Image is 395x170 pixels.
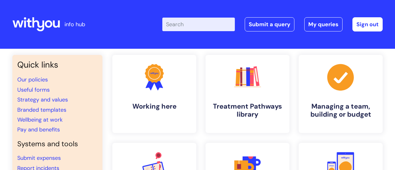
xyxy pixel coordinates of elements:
a: Pay and benefits [17,126,60,133]
h4: Working here [117,102,191,110]
div: | - [162,17,383,31]
a: Strategy and values [17,96,68,103]
input: Search [162,18,235,31]
a: Branded templates [17,106,66,114]
h3: Quick links [17,60,98,70]
a: Submit expenses [17,154,61,162]
p: info hub [64,19,85,29]
h4: Systems and tools [17,140,98,148]
a: Wellbeing at work [17,116,63,123]
a: Managing a team, building or budget [299,55,383,133]
a: Useful forms [17,86,50,93]
a: Treatment Pathways library [206,55,289,133]
a: Sign out [352,17,383,31]
h4: Treatment Pathways library [210,102,285,119]
a: Our policies [17,76,48,83]
a: My queries [304,17,343,31]
a: Submit a query [245,17,294,31]
h4: Managing a team, building or budget [304,102,378,119]
a: Working here [112,55,196,133]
